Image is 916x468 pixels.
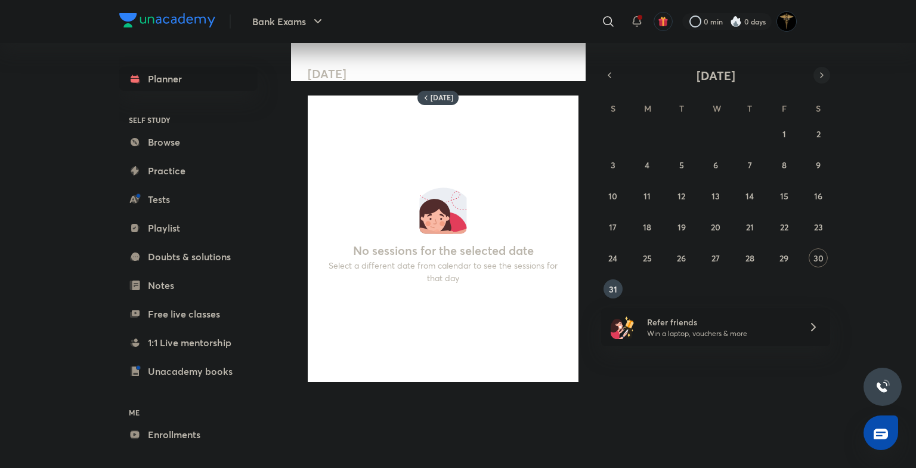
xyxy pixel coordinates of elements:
[119,159,258,183] a: Practice
[782,159,787,171] abbr: August 8, 2025
[706,186,725,205] button: August 13, 2025
[745,190,754,202] abbr: August 14, 2025
[419,186,467,234] img: No events
[119,423,258,447] a: Enrollments
[809,186,828,205] button: August 16, 2025
[353,244,534,258] h4: No sessions for the selected date
[713,103,721,114] abbr: Wednesday
[604,186,623,205] button: August 10, 2025
[740,155,759,174] button: August 7, 2025
[730,16,742,27] img: streak
[711,190,720,202] abbr: August 13, 2025
[775,124,794,143] button: August 1, 2025
[643,221,651,233] abbr: August 18, 2025
[119,302,258,326] a: Free live classes
[658,16,669,27] img: avatar
[775,217,794,236] button: August 22, 2025
[816,159,821,171] abbr: August 9, 2025
[706,217,725,236] button: August 20, 2025
[816,103,821,114] abbr: Saturday
[776,11,797,32] img: Aravind
[119,110,258,130] h6: SELF STUDY
[604,217,623,236] button: August 17, 2025
[672,217,691,236] button: August 19, 2025
[308,67,588,81] h4: [DATE]
[672,248,691,267] button: August 26, 2025
[745,253,754,264] abbr: August 28, 2025
[604,248,623,267] button: August 24, 2025
[638,217,657,236] button: August 18, 2025
[775,248,794,267] button: August 29, 2025
[638,186,657,205] button: August 11, 2025
[706,248,725,267] button: August 27, 2025
[677,190,685,202] abbr: August 12, 2025
[809,124,828,143] button: August 2, 2025
[643,190,651,202] abbr: August 11, 2025
[809,248,828,267] button: August 30, 2025
[609,221,617,233] abbr: August 17, 2025
[677,253,686,264] abbr: August 26, 2025
[654,12,673,31] button: avatar
[740,248,759,267] button: August 28, 2025
[119,359,258,383] a: Unacademy books
[611,315,635,339] img: referral
[245,10,332,33] button: Bank Exams
[775,155,794,174] button: August 8, 2025
[604,279,623,298] button: August 31, 2025
[608,253,617,264] abbr: August 24, 2025
[746,221,754,233] abbr: August 21, 2025
[119,130,258,154] a: Browse
[813,253,824,264] abbr: August 30, 2025
[609,284,617,295] abbr: August 31, 2025
[740,217,759,236] button: August 21, 2025
[780,190,788,202] abbr: August 15, 2025
[780,221,788,233] abbr: August 22, 2025
[711,221,720,233] abbr: August 20, 2025
[711,253,720,264] abbr: August 27, 2025
[875,380,890,394] img: ttu
[809,155,828,174] button: August 9, 2025
[775,186,794,205] button: August 15, 2025
[814,221,823,233] abbr: August 23, 2025
[119,273,258,297] a: Notes
[644,103,651,114] abbr: Monday
[697,67,735,84] span: [DATE]
[431,93,453,103] h6: [DATE]
[638,155,657,174] button: August 4, 2025
[713,159,718,171] abbr: August 6, 2025
[679,103,684,114] abbr: Tuesday
[816,128,821,140] abbr: August 2, 2025
[119,331,258,355] a: 1:1 Live mentorship
[782,103,787,114] abbr: Friday
[611,159,615,171] abbr: August 3, 2025
[643,253,652,264] abbr: August 25, 2025
[119,187,258,211] a: Tests
[782,128,786,140] abbr: August 1, 2025
[638,248,657,267] button: August 25, 2025
[809,217,828,236] button: August 23, 2025
[119,13,215,30] a: Company Logo
[119,13,215,27] img: Company Logo
[618,67,813,84] button: [DATE]
[119,402,258,423] h6: ME
[322,259,564,284] p: Select a different date from calendar to see the sessions for that day
[747,103,752,114] abbr: Thursday
[814,190,822,202] abbr: August 16, 2025
[672,155,691,174] button: August 5, 2025
[611,103,615,114] abbr: Sunday
[679,159,684,171] abbr: August 5, 2025
[119,245,258,269] a: Doubts & solutions
[119,216,258,240] a: Playlist
[740,186,759,205] button: August 14, 2025
[645,159,649,171] abbr: August 4, 2025
[748,159,752,171] abbr: August 7, 2025
[677,221,686,233] abbr: August 19, 2025
[779,253,788,264] abbr: August 29, 2025
[647,316,794,328] h6: Refer friends
[119,67,258,91] a: Planner
[706,155,725,174] button: August 6, 2025
[647,328,794,339] p: Win a laptop, vouchers & more
[604,155,623,174] button: August 3, 2025
[608,190,617,202] abbr: August 10, 2025
[672,186,691,205] button: August 12, 2025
